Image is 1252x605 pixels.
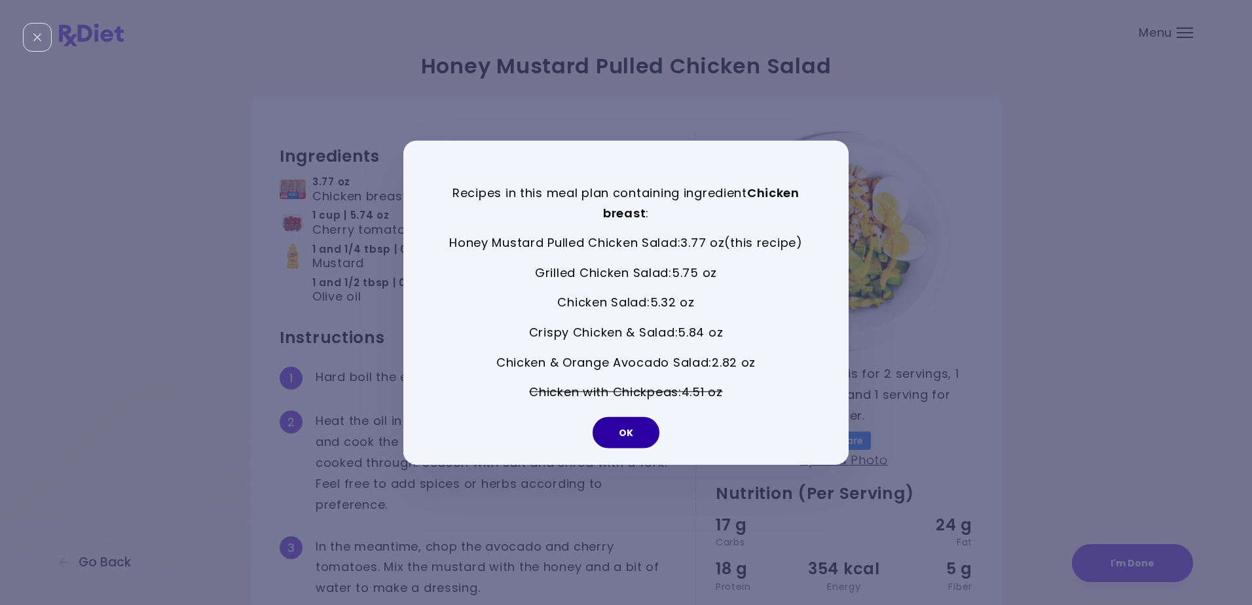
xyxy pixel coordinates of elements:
p: Chicken with Chickpeas : 4.51 oz [436,382,816,403]
p: Crispy Chicken & Salad : 5.84 oz [436,323,816,343]
button: OK [593,416,659,448]
p: Chicken Salad : 5.32 oz [436,293,816,313]
p: Grilled Chicken Salad : 5.75 oz [436,263,816,283]
div: Close [23,23,52,52]
p: Chicken & Orange Avocado Salad : 2.82 oz [436,352,816,373]
p: Recipes in this meal plan containing ingredient : [436,183,816,223]
strong: Chicken breast [603,185,800,221]
p: Honey Mustard Pulled Chicken Salad : 3.77 oz (this recipe) [436,233,816,253]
